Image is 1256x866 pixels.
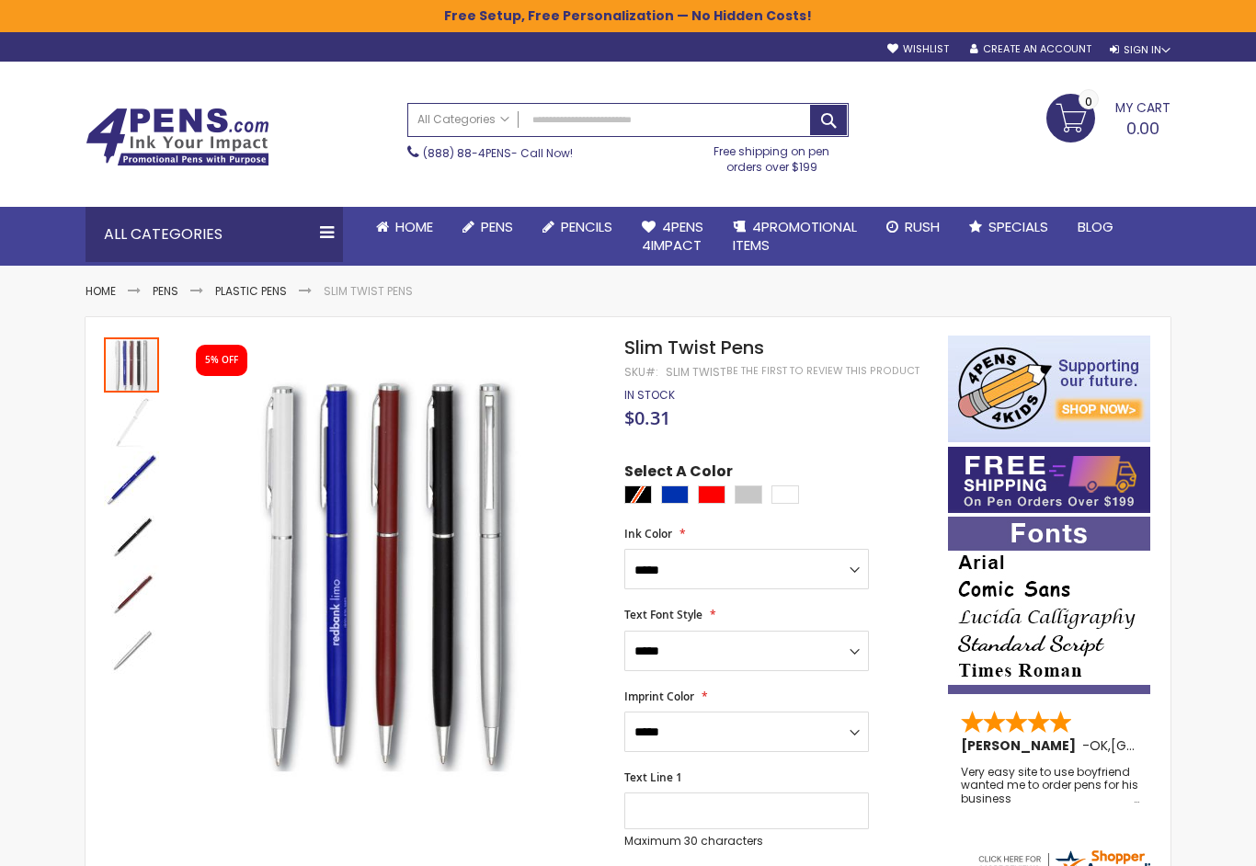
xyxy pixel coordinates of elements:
[104,450,161,507] div: Slim Twist Pens
[86,207,343,262] div: All Categories
[86,108,269,166] img: 4Pens Custom Pens and Promotional Products
[104,564,161,621] div: Slim Twist Pens
[1090,736,1108,755] span: OK
[561,217,612,236] span: Pencils
[1082,736,1246,755] span: - ,
[104,622,159,678] img: Slim Twist Pens
[624,364,658,380] strong: SKU
[1063,207,1128,247] a: Blog
[417,112,509,127] span: All Categories
[104,507,161,564] div: Slim Twist Pens
[961,766,1139,805] div: Very easy site to use boyfriend wanted me to order pens for his business
[948,517,1150,694] img: font-personalization-examples
[624,769,682,785] span: Text Line 1
[104,565,159,621] img: Slim Twist Pens
[624,387,675,403] span: In stock
[205,354,238,367] div: 5% OFF
[661,485,689,504] div: Blue
[215,283,287,299] a: Plastic Pens
[642,217,703,255] span: 4Pens 4impact
[695,137,850,174] div: Free shipping on pen orders over $199
[771,485,799,504] div: White
[481,217,513,236] span: Pens
[324,284,413,299] li: Slim Twist Pens
[448,207,528,247] a: Pens
[104,394,159,450] img: Slim Twist Pens
[735,485,762,504] div: Silver
[361,207,448,247] a: Home
[1046,94,1170,140] a: 0.00 0
[1126,117,1159,140] span: 0.00
[624,461,733,486] span: Select A Color
[733,217,857,255] span: 4PROMOTIONAL ITEMS
[104,508,159,564] img: Slim Twist Pens
[624,526,672,541] span: Ink Color
[423,145,511,161] a: (888) 88-4PENS
[872,207,954,247] a: Rush
[887,42,949,56] a: Wishlist
[104,336,161,393] div: Slim Twist Pens
[954,207,1063,247] a: Specials
[624,335,764,360] span: Slim Twist Pens
[153,283,178,299] a: Pens
[179,362,599,782] img: Slim Twist Pens
[104,621,159,678] div: Slim Twist Pens
[1111,736,1246,755] span: [GEOGRAPHIC_DATA]
[86,283,116,299] a: Home
[408,104,519,134] a: All Categories
[970,42,1091,56] a: Create an Account
[1110,43,1170,57] div: Sign In
[624,607,702,622] span: Text Font Style
[624,689,694,704] span: Imprint Color
[698,485,725,504] div: Red
[726,364,919,378] a: Be the first to review this product
[948,336,1150,442] img: 4pens 4 kids
[627,207,718,267] a: 4Pens4impact
[395,217,433,236] span: Home
[104,451,159,507] img: Slim Twist Pens
[718,207,872,267] a: 4PROMOTIONALITEMS
[1085,93,1092,110] span: 0
[988,217,1048,236] span: Specials
[624,834,869,849] p: Maximum 30 characters
[948,447,1150,513] img: Free shipping on orders over $199
[905,217,940,236] span: Rush
[423,145,573,161] span: - Call Now!
[104,393,161,450] div: Slim Twist Pens
[624,405,670,430] span: $0.31
[1078,217,1113,236] span: Blog
[961,736,1082,755] span: [PERSON_NAME]
[624,388,675,403] div: Availability
[666,365,726,380] div: Slim Twist
[528,207,627,247] a: Pencils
